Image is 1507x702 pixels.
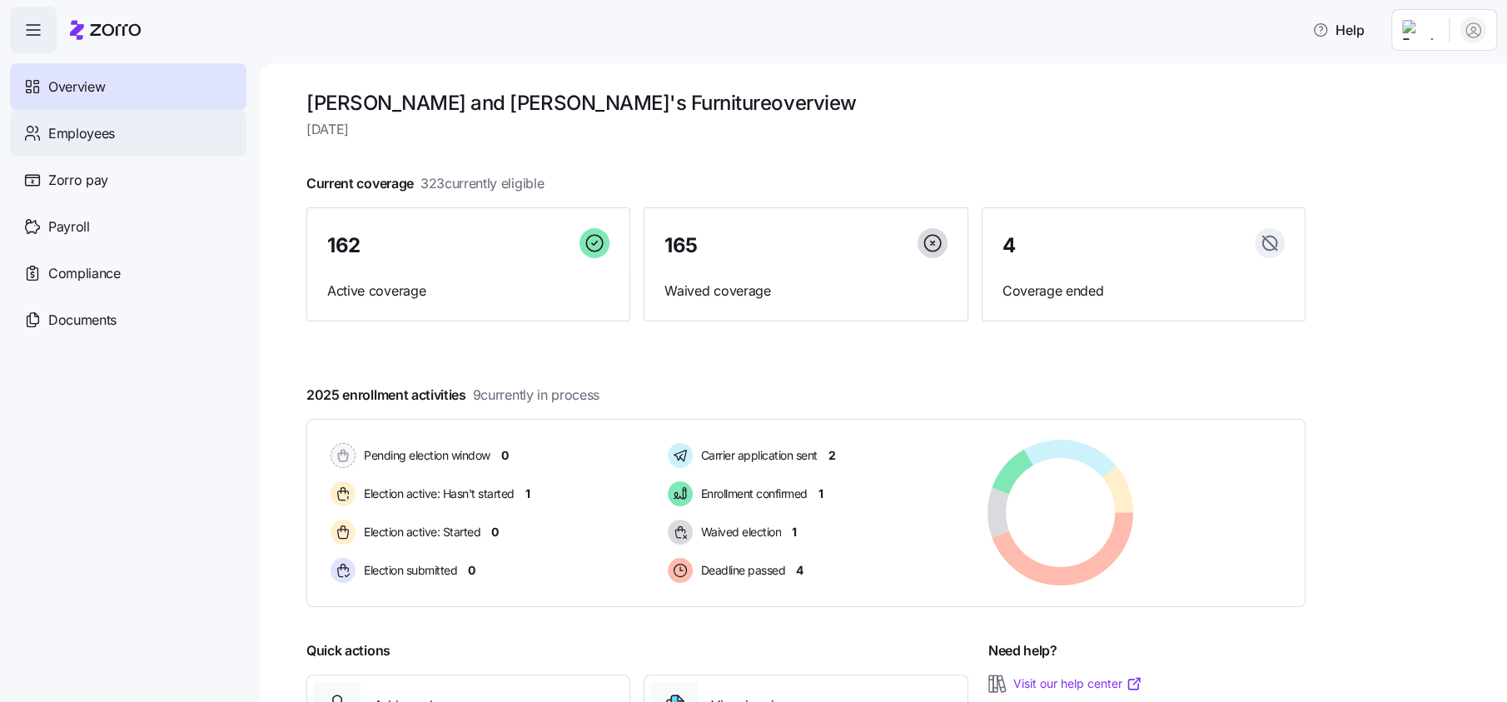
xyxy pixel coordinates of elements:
[1002,281,1285,301] span: Coverage ended
[828,447,836,464] span: 2
[664,281,947,301] span: Waived coverage
[10,250,246,296] a: Compliance
[359,524,480,540] span: Election active: Started
[306,640,390,661] span: Quick actions
[306,385,599,406] span: 2025 enrollment activities
[696,524,782,540] span: Waived election
[1402,20,1435,40] img: Employer logo
[327,281,609,301] span: Active coverage
[306,90,1306,116] h1: [PERSON_NAME] and [PERSON_NAME]'s Furniture overview
[306,173,544,194] span: Current coverage
[359,485,515,502] span: Election active: Hasn't started
[796,562,803,579] span: 4
[792,524,797,540] span: 1
[48,310,117,331] span: Documents
[359,447,490,464] span: Pending election window
[988,640,1057,661] span: Need help?
[48,217,90,237] span: Payroll
[525,485,530,502] span: 1
[48,170,108,191] span: Zorro pay
[10,157,246,203] a: Zorro pay
[10,296,246,343] a: Documents
[48,77,105,97] span: Overview
[10,110,246,157] a: Employees
[1013,675,1142,692] a: Visit our help center
[420,173,544,194] span: 323 currently eligible
[696,562,786,579] span: Deadline passed
[501,447,509,464] span: 0
[1002,236,1016,256] span: 4
[10,63,246,110] a: Overview
[1299,13,1378,47] button: Help
[468,562,475,579] span: 0
[327,236,361,256] span: 162
[696,485,808,502] span: Enrollment confirmed
[48,123,115,144] span: Employees
[10,203,246,250] a: Payroll
[818,485,823,502] span: 1
[696,447,818,464] span: Carrier application sent
[359,562,457,579] span: Election submitted
[48,263,121,284] span: Compliance
[664,236,698,256] span: 165
[306,119,1306,140] span: [DATE]
[491,524,499,540] span: 0
[1312,20,1365,40] span: Help
[473,385,599,406] span: 9 currently in process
